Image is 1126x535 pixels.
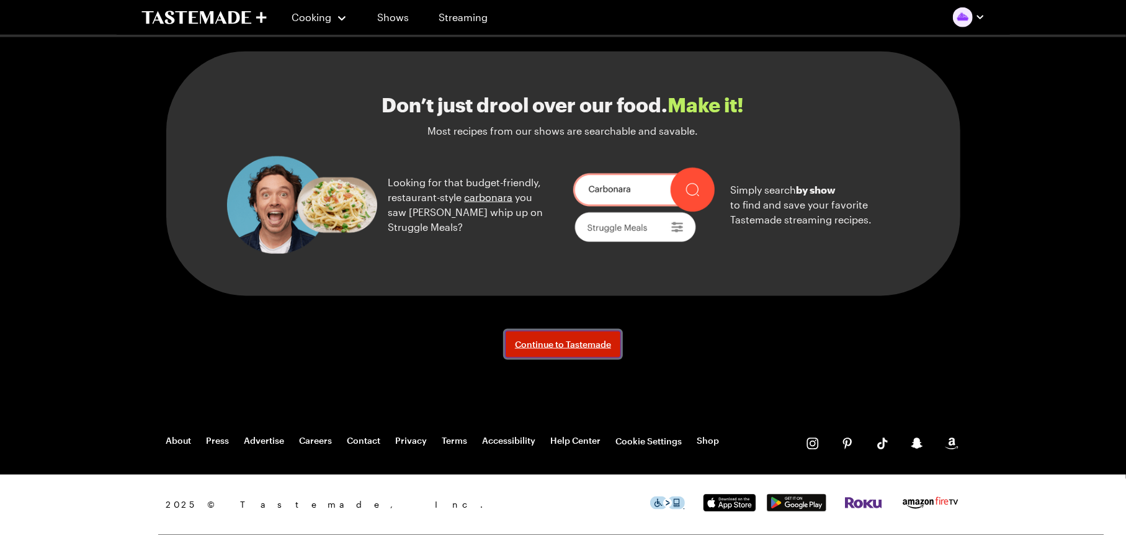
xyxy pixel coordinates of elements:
[442,435,468,447] a: Terms
[767,494,826,512] img: Google Play
[797,184,836,196] strong: by show
[767,502,826,514] a: Google Play
[166,498,650,512] span: 2025 © Tastemade, Inc.
[616,435,682,447] button: Cookie Settings
[901,501,960,513] a: Amazon Fire TV
[551,435,601,447] a: Help Center
[347,435,381,447] a: Contact
[697,435,720,447] a: Shop
[668,93,744,116] span: Make it!
[953,7,985,27] button: Profile picture
[166,435,720,447] nav: Footer
[396,435,427,447] a: Privacy
[953,7,973,27] img: Profile picture
[166,435,192,447] a: About
[844,497,883,510] img: Roku
[650,497,685,510] img: This icon serves as a link to download the Level Access assistive technology app for individuals ...
[515,338,611,351] span: Continue to Tastemade
[428,124,699,138] p: Most recipes from our shows are searchable and savable.
[901,495,960,511] img: Amazon Fire TV
[700,494,759,512] img: App Store
[465,191,513,203] a: carbonara
[844,499,883,511] a: Roku
[483,435,536,447] a: Accessibility
[244,435,285,447] a: Advertise
[731,182,900,227] p: Simply search to find and save your favorite Tastemade streaming recipes.
[388,175,553,235] p: Looking for that budget-friendly, restaurant-style you saw [PERSON_NAME] whip up on Struggle Meals?
[650,500,685,511] a: This icon serves as a link to download the Level Access assistive technology app for individuals ...
[300,435,333,447] a: Careers
[505,331,621,358] a: Continue to Tastemade
[207,435,230,447] a: Press
[292,2,348,32] button: Cooking
[292,11,331,23] span: Cooking
[700,502,759,514] a: App Store
[382,94,744,116] p: Don’t just drool over our food.
[141,11,267,25] a: To Tastemade Home Page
